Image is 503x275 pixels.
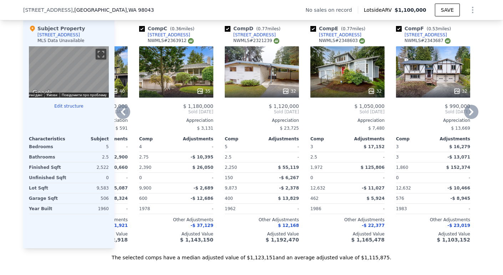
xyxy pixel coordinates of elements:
a: [STREET_ADDRESS] [396,32,447,38]
button: Show Options [466,3,480,17]
span: $ 1,143,150 [180,237,213,243]
div: Unfinished Sqft [29,173,67,183]
span: ( miles) [338,26,368,31]
button: Перемкнути повноекранний режим [96,49,106,59]
div: - [263,142,299,152]
a: [STREET_ADDRESS] [310,32,361,38]
span: 0 [139,175,142,180]
div: Adjusted Value [310,231,385,237]
div: - [178,173,213,183]
span: -$ 10,395 [190,155,213,160]
a: [STREET_ADDRESS] [139,32,190,38]
div: Comp D [225,25,283,32]
span: $ 1,192,470 [266,237,299,243]
img: NWMLS Logo [274,38,279,44]
div: NWMLS # 2348603 [319,38,365,44]
span: ( miles) [167,26,197,31]
div: - [178,142,213,152]
img: Google [31,88,54,98]
span: $ 16,279 [449,144,470,149]
span: 2,390 [139,165,151,170]
span: 0.77 [343,26,352,31]
div: - [178,204,213,214]
div: 32 [282,88,296,95]
div: Adjusted Value [139,231,213,237]
span: -$ 22,377 [362,223,385,228]
div: - [435,173,470,183]
div: Карта [29,46,109,98]
span: [STREET_ADDRESS] [23,6,73,14]
div: 1962 [225,204,260,214]
div: - [349,152,385,162]
a: [STREET_ADDRESS] [225,32,276,38]
div: Other Adjustments [396,217,470,223]
div: [STREET_ADDRESS] [319,32,361,38]
div: Year Built [29,204,67,214]
span: 150 [225,175,233,180]
div: 2,522 [70,162,109,172]
div: NWMLS # 2321239 [233,38,279,44]
span: -$ 10,466 [447,186,470,191]
span: -$ 8,945 [451,196,470,201]
div: Other Adjustments [139,217,213,223]
div: Comp C [139,25,197,32]
div: Other Adjustments [225,217,299,223]
span: Sold [DATE] [139,109,213,115]
span: $ 12,168 [278,223,299,228]
div: 9,583 [70,183,109,193]
div: 32 [368,88,382,95]
span: 3 [310,144,313,149]
button: SAVE [435,4,460,16]
div: Subject Property [29,25,85,32]
span: -$ 23,019 [447,223,470,228]
div: Appreciation [225,118,299,123]
div: - [263,204,299,214]
span: 0.53 [428,26,438,31]
img: NWMLS Logo [445,38,451,44]
span: -$ 2,689 [194,186,213,191]
span: $ 8,324 [110,196,128,201]
div: Other Adjustments [310,217,385,223]
div: Adjustments [262,136,299,142]
span: $ 990,000 [445,103,470,109]
div: [STREET_ADDRESS] [37,32,80,38]
div: 506 [70,193,109,203]
span: $ 7,480 [368,126,385,131]
div: Subject [69,136,109,142]
span: $ 50,660 [107,165,128,170]
span: $ 1,180,000 [183,103,213,109]
span: 9,900 [139,186,151,191]
div: Adjusted Value [225,231,299,237]
div: 3 [396,152,432,162]
span: $ 55,119 [278,165,299,170]
div: Comp E [310,25,368,32]
div: 1986 [310,204,346,214]
span: , WA 98043 [127,7,154,13]
div: - [349,173,385,183]
div: 2.5 [225,152,260,162]
span: 12,632 [310,186,325,191]
div: Appreciation [310,118,385,123]
div: 32 [453,88,467,95]
div: 2.5 [310,152,346,162]
span: $ 990,000 [102,103,128,109]
span: -$ 25,087 [105,186,128,191]
span: $ 1,050,000 [354,103,385,109]
div: NWMLS # 2363912 [148,38,194,44]
div: No sales on record [306,6,358,14]
span: $ 1,165,478 [351,237,385,243]
span: Sold [DATE] [310,109,385,115]
div: 2.75 [139,152,175,162]
span: Sold [DATE] [396,109,470,115]
div: NWMLS # 2343687 [405,38,451,44]
span: Sold [DATE] [225,109,299,115]
div: Comp [310,136,347,142]
span: $ 26,050 [192,165,213,170]
span: -$ 12,900 [105,155,128,160]
span: $ 13,829 [278,196,299,201]
span: ( miles) [253,26,283,31]
div: Appreciation [396,118,470,123]
span: 9,873 [225,186,237,191]
div: 2.5 [70,152,109,162]
img: NWMLS Logo [188,38,194,44]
